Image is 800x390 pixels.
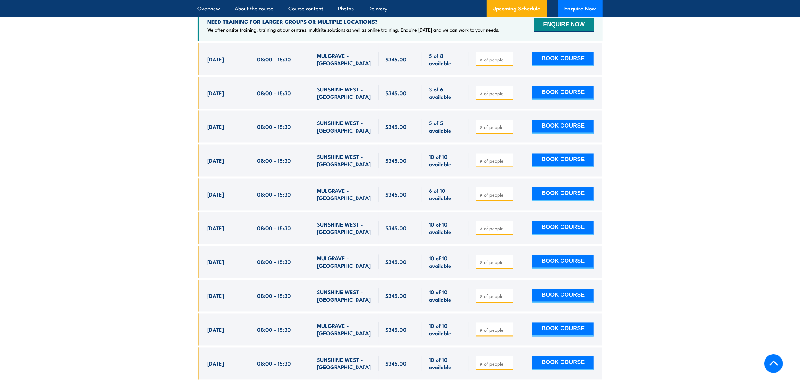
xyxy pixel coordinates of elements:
[257,191,291,198] span: 08:00 - 15:30
[317,153,372,168] span: SUNSHINE WEST - [GEOGRAPHIC_DATA]
[386,55,407,63] span: $345.00
[532,356,594,370] button: BOOK COURSE
[480,56,511,63] input: # of people
[386,191,407,198] span: $345.00
[532,221,594,235] button: BOOK COURSE
[208,292,224,299] span: [DATE]
[480,90,511,97] input: # of people
[429,221,462,236] span: 10 of 10 available
[317,288,372,303] span: SUNSHINE WEST - [GEOGRAPHIC_DATA]
[317,85,372,100] span: SUNSHINE WEST - [GEOGRAPHIC_DATA]
[386,258,407,266] span: $345.00
[532,154,594,167] button: BOOK COURSE
[208,326,224,333] span: [DATE]
[429,288,462,303] span: 10 of 10 available
[257,157,291,164] span: 08:00 - 15:30
[532,255,594,269] button: BOOK COURSE
[429,52,462,67] span: 5 of 8 available
[208,89,224,97] span: [DATE]
[257,360,291,367] span: 08:00 - 15:30
[208,18,500,25] h4: NEED TRAINING FOR LARGER GROUPS OR MULTIPLE LOCATIONS?
[317,322,372,337] span: MULGRAVE - [GEOGRAPHIC_DATA]
[429,356,462,371] span: 10 of 10 available
[480,327,511,333] input: # of people
[532,120,594,134] button: BOOK COURSE
[429,153,462,168] span: 10 of 10 available
[257,55,291,63] span: 08:00 - 15:30
[317,52,372,67] span: MULGRAVE - [GEOGRAPHIC_DATA]
[480,293,511,299] input: # of people
[208,224,224,232] span: [DATE]
[429,85,462,100] span: 3 of 6 available
[257,258,291,266] span: 08:00 - 15:30
[208,55,224,63] span: [DATE]
[480,225,511,232] input: # of people
[429,322,462,337] span: 10 of 10 available
[257,292,291,299] span: 08:00 - 15:30
[429,255,462,269] span: 10 of 10 available
[317,356,372,371] span: SUNSHINE WEST - [GEOGRAPHIC_DATA]
[257,89,291,97] span: 08:00 - 15:30
[429,187,462,202] span: 6 of 10 available
[208,258,224,266] span: [DATE]
[532,187,594,201] button: BOOK COURSE
[532,86,594,100] button: BOOK COURSE
[257,224,291,232] span: 08:00 - 15:30
[257,326,291,333] span: 08:00 - 15:30
[208,360,224,367] span: [DATE]
[386,157,407,164] span: $345.00
[480,158,511,164] input: # of people
[386,360,407,367] span: $345.00
[317,119,372,134] span: SUNSHINE WEST - [GEOGRAPHIC_DATA]
[208,157,224,164] span: [DATE]
[386,89,407,97] span: $345.00
[480,259,511,266] input: # of people
[386,224,407,232] span: $345.00
[532,323,594,337] button: BOOK COURSE
[480,124,511,130] input: # of people
[317,255,372,269] span: MULGRAVE - [GEOGRAPHIC_DATA]
[208,191,224,198] span: [DATE]
[386,292,407,299] span: $345.00
[532,289,594,303] button: BOOK COURSE
[257,123,291,130] span: 08:00 - 15:30
[534,18,594,32] button: ENQUIRE NOW
[386,326,407,333] span: $345.00
[532,52,594,66] button: BOOK COURSE
[208,123,224,130] span: [DATE]
[386,123,407,130] span: $345.00
[480,361,511,367] input: # of people
[208,27,500,33] p: We offer onsite training, training at our centres, multisite solutions as well as online training...
[317,187,372,202] span: MULGRAVE - [GEOGRAPHIC_DATA]
[317,221,372,236] span: SUNSHINE WEST - [GEOGRAPHIC_DATA]
[480,192,511,198] input: # of people
[429,119,462,134] span: 5 of 5 available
